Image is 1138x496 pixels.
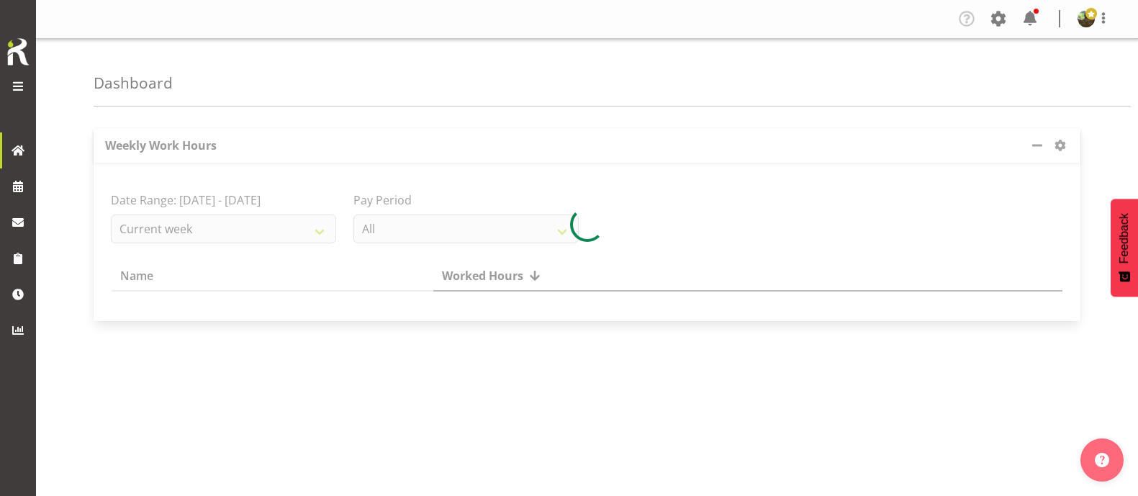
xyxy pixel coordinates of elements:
h4: Dashboard [94,75,173,91]
button: Feedback - Show survey [1111,199,1138,297]
img: filipo-iupelid4dee51ae661687a442d92e36fb44151.png [1078,10,1095,27]
span: Feedback [1118,213,1131,263]
img: Rosterit icon logo [4,36,32,68]
img: help-xxl-2.png [1095,453,1109,467]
